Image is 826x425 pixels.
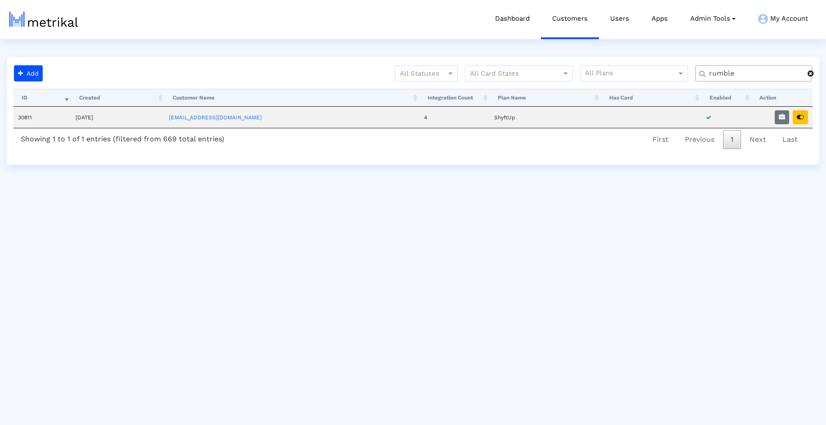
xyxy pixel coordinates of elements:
[420,107,490,128] td: 4
[490,89,601,107] th: Plan Name: activate to sort column ascending
[470,68,552,80] input: All Card States
[9,12,78,27] img: metrical-logo-light.png
[165,89,420,107] th: Customer Name: activate to sort column ascending
[751,89,813,107] th: Action
[723,130,741,149] a: 1
[490,107,601,128] td: ShyftUp
[742,130,774,149] a: Next
[677,130,722,149] a: Previous
[703,69,808,78] input: Customer Name
[71,89,165,107] th: Created: activate to sort column ascending
[758,14,768,24] img: my-account-menu-icon.png
[14,65,43,81] button: Add
[775,130,805,149] a: Last
[169,114,262,121] a: [EMAIL_ADDRESS][DOMAIN_NAME]
[13,128,232,147] div: Showing 1 to 1 of 1 entries (filtered from 669 total entries)
[13,89,71,107] th: ID: activate to sort column ascending
[585,68,678,80] input: All Plans
[601,89,701,107] th: Has Card: activate to sort column ascending
[71,107,165,128] td: [DATE]
[645,130,676,149] a: First
[420,89,490,107] th: Integration Count: activate to sort column ascending
[701,89,751,107] th: Enabled: activate to sort column ascending
[13,107,71,128] td: 30811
